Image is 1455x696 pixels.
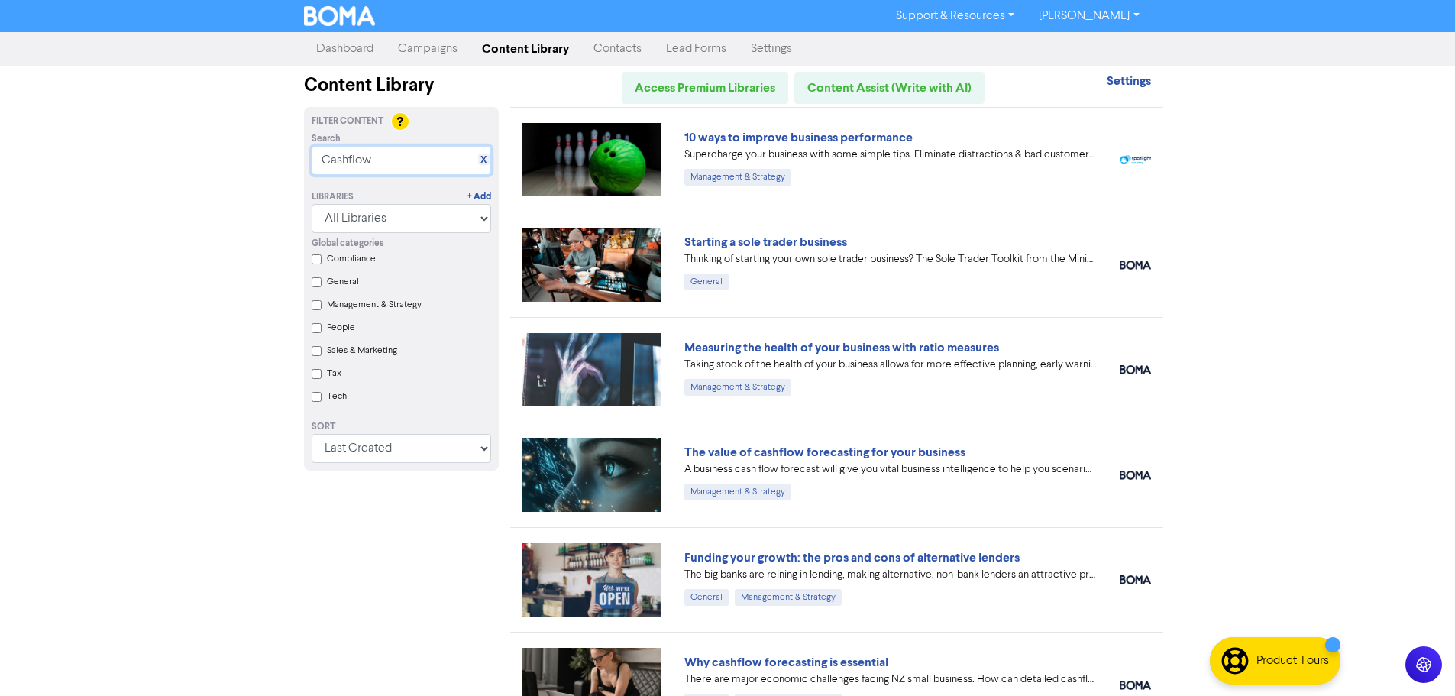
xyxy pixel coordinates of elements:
label: Sales & Marketing [327,344,397,358]
label: People [327,321,355,335]
a: Content Library [470,34,581,64]
div: Supercharge your business with some simple tips. Eliminate distractions & bad customers, get a pl... [684,147,1097,163]
a: 10 ways to improve business performance [684,130,913,145]
a: Why cashflow forecasting is essential [684,655,888,670]
div: There are major economic challenges facing NZ small business. How can detailed cashflow forecasti... [684,672,1097,688]
img: BOMA Logo [304,6,376,26]
img: boma_accounting [1120,365,1151,374]
a: Support & Resources [884,4,1027,28]
div: General [684,274,729,290]
div: General [684,589,729,606]
div: Filter Content [312,115,491,128]
a: Measuring the health of your business with ratio measures [684,340,999,355]
a: + Add [467,190,491,204]
div: Global categories [312,237,491,251]
span: Search [312,132,341,146]
a: Settings [739,34,804,64]
a: Settings [1107,76,1151,88]
img: boma [1120,261,1151,270]
div: Taking stock of the health of your business allows for more effective planning, early warning abo... [684,357,1097,373]
div: Thinking of starting your own sole trader business? The Sole Trader Toolkit from the Ministry of ... [684,251,1097,267]
label: Tech [327,390,347,403]
a: The value of cashflow forecasting for your business [684,445,965,460]
a: Funding your growth: the pros and cons of alternative lenders [684,550,1020,565]
div: Content Library [304,72,499,99]
div: A business cash flow forecast will give you vital business intelligence to help you scenario-plan... [684,461,1097,477]
div: Management & Strategy [684,169,791,186]
iframe: Chat Widget [1379,623,1455,696]
div: Libraries [312,190,354,204]
a: Dashboard [304,34,386,64]
strong: Settings [1107,73,1151,89]
a: Content Assist (Write with AI) [794,72,985,104]
img: spotlight [1120,155,1151,165]
div: Management & Strategy [684,379,791,396]
div: Management & Strategy [684,484,791,500]
label: Compliance [327,252,376,266]
img: boma_accounting [1120,471,1151,480]
a: Starting a sole trader business [684,235,847,250]
img: boma [1120,575,1151,584]
a: Campaigns [386,34,470,64]
a: Lead Forms [654,34,739,64]
img: boma [1120,681,1151,690]
a: [PERSON_NAME] [1027,4,1151,28]
a: X [480,154,487,166]
div: Sort [312,420,491,434]
div: The big banks are reining in lending, making alternative, non-bank lenders an attractive proposit... [684,567,1097,583]
label: Management & Strategy [327,298,422,312]
a: Contacts [581,34,654,64]
label: General [327,275,359,289]
label: Tax [327,367,341,380]
div: Management & Strategy [735,589,842,606]
a: Access Premium Libraries [622,72,788,104]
